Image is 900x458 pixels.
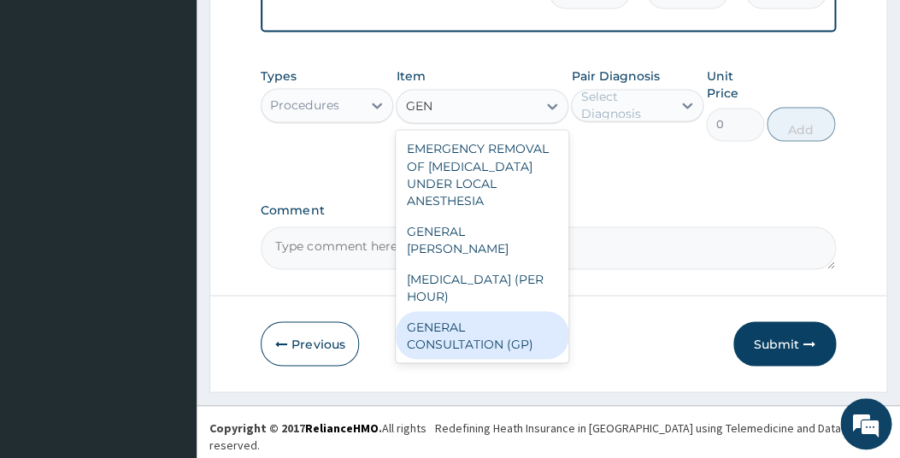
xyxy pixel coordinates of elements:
[396,133,568,215] div: EMERGENCY REMOVAL OF [MEDICAL_DATA] UNDER LOCAL ANESTHESIA
[396,263,568,311] div: [MEDICAL_DATA] (PER HOUR)
[9,290,326,349] textarea: Type your message and hit 'Enter'
[580,88,670,122] div: Select Diagnosis
[571,68,659,85] label: Pair Diagnosis
[435,419,887,436] div: Redefining Heath Insurance in [GEOGRAPHIC_DATA] using Telemedicine and Data Science!
[32,85,69,128] img: d_794563401_company_1708531726252_794563401
[733,321,836,366] button: Submit
[261,203,835,217] label: Comment
[270,97,338,114] div: Procedures
[99,126,236,299] span: We're online!
[767,107,835,141] button: Add
[280,9,321,50] div: Minimize live chat window
[89,96,287,118] div: Chat with us now
[305,420,379,435] a: RelianceHMO
[396,68,425,85] label: Item
[209,420,382,435] strong: Copyright © 2017 .
[396,311,568,359] div: GENERAL CONSULTATION (GP)
[261,69,297,84] label: Types
[261,321,359,366] button: Previous
[706,68,763,102] label: Unit Price
[396,215,568,263] div: GENERAL [PERSON_NAME]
